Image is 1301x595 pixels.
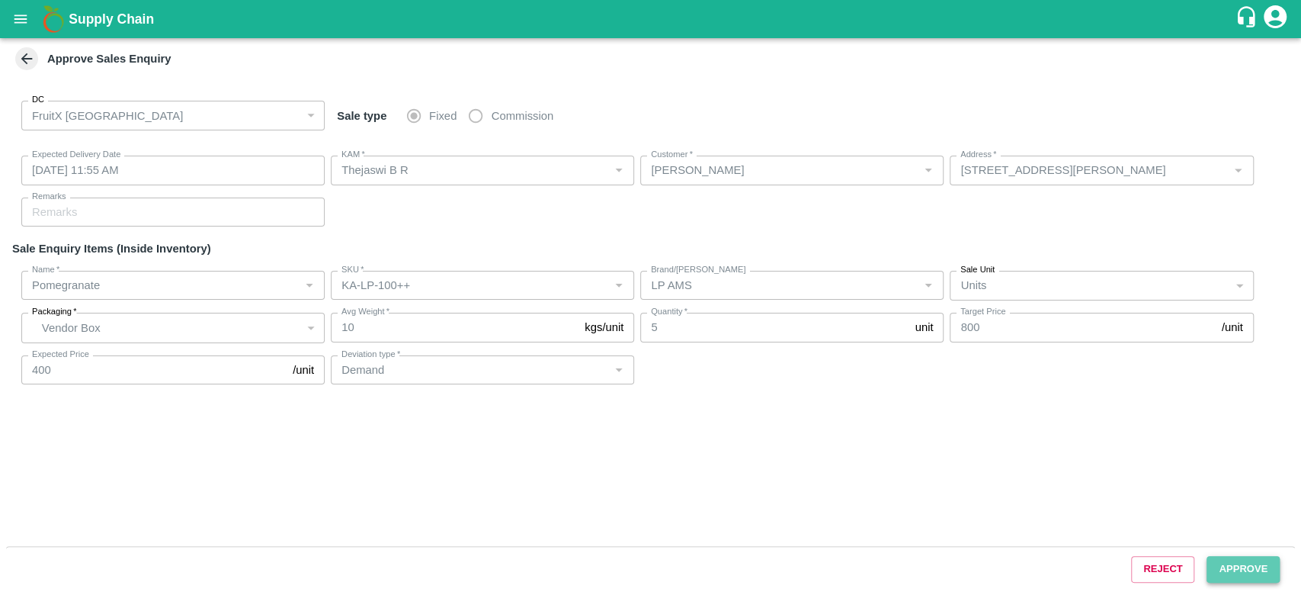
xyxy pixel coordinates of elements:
[645,275,914,295] input: Create Brand/Marka
[32,94,44,106] label: DC
[26,275,295,295] input: Name
[293,362,314,378] p: /unit
[32,191,66,203] label: Remarks
[960,149,996,161] label: Address
[335,275,604,295] input: SKU
[954,160,1223,180] input: Address
[331,110,393,122] span: Sale type
[69,8,1235,30] a: Supply Chain
[341,264,364,276] label: SKU
[585,319,623,336] p: kgs/unit
[645,160,914,180] input: Select KAM & enter 3 characters
[32,149,120,161] label: Expected Delivery Date
[960,277,986,294] p: Units
[32,349,89,361] label: Expected Price
[3,2,38,37] button: open drawer
[1206,556,1280,583] button: Approve
[21,198,325,227] input: Remarks
[341,306,389,318] label: Avg Weight
[42,320,300,336] p: Vendor Box
[915,319,934,336] p: unit
[1222,319,1243,336] p: /unit
[341,349,400,361] label: Deviation type
[492,108,554,124] span: Commission
[38,4,69,34] img: logo
[12,243,211,255] strong: Sale Enquiry Items (Inside Inventory)
[1261,3,1289,35] div: account of current user
[651,306,687,318] label: Quantity
[32,108,183,124] p: FruitX [GEOGRAPHIC_DATA]
[429,108,457,124] span: Fixed
[651,264,745,276] label: Brand/[PERSON_NAME]
[651,149,693,161] label: Customer
[341,149,365,161] label: KAM
[69,11,154,27] b: Supply Chain
[331,313,578,342] input: 0.0
[1131,556,1194,583] button: Reject
[32,264,59,276] label: Name
[640,313,908,342] input: 0.0
[1235,5,1261,33] div: customer-support
[335,160,604,180] input: KAM
[960,264,995,276] label: Sale Unit
[335,360,604,380] input: Deviation Type
[21,156,314,185] input: Choose date, selected date is Sep 1, 2025
[47,53,171,65] strong: Approve Sales Enquiry
[960,306,1005,318] label: Target Price
[32,306,77,318] label: Packaging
